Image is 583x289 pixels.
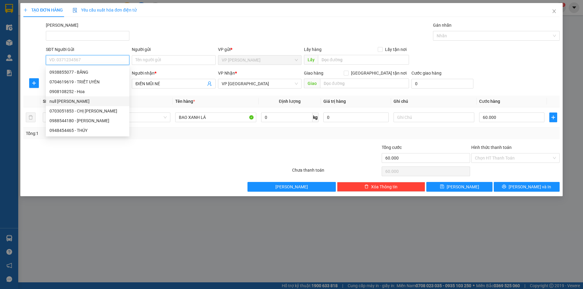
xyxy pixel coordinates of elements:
[320,79,409,88] input: Dọc đường
[29,78,39,88] button: plus
[218,71,235,76] span: VP Nhận
[291,167,381,177] div: Chưa thanh toán
[26,113,36,122] button: delete
[304,79,320,88] span: Giao
[222,79,298,88] span: VP chợ Mũi Né
[371,183,397,190] span: Xóa Thông tin
[479,99,500,104] span: Cước hàng
[275,183,308,190] span: [PERSON_NAME]
[43,99,48,104] span: SL
[49,108,126,114] div: 0703051853 - CHỊ [PERSON_NAME]
[73,8,137,12] span: Yêu cầu xuất hóa đơn điện tử
[73,8,77,13] img: icon
[509,183,551,190] span: [PERSON_NAME] và In
[49,127,126,134] div: 0948454465 - THÚY
[46,87,129,96] div: 0908108252 - Hoa
[394,113,474,122] input: Ghi Chú
[49,79,126,85] div: 0704619619 - TRIẾT UYÊN
[46,126,129,135] div: 0948454465 - THÚY
[304,71,323,76] span: Giao hàng
[279,99,301,104] span: Định lượng
[46,31,129,41] input: Mã ĐH
[46,106,129,116] div: 0703051853 - CHỊ VY
[29,81,39,86] span: plus
[318,55,409,65] input: Dọc đường
[383,46,409,53] span: Lấy tận nơi
[247,182,336,192] button: [PERSON_NAME]
[549,113,557,122] button: plus
[49,88,126,95] div: 0908108252 - Hoa
[304,47,322,52] span: Lấy hàng
[46,116,129,126] div: 0988544180 - THÙY TRINH
[550,115,557,120] span: plus
[411,79,473,89] input: Cước giao hàng
[502,184,506,189] span: printer
[46,77,129,87] div: 0704619619 - TRIẾT UYÊN
[323,113,389,122] input: 0
[494,182,560,192] button: printer[PERSON_NAME] và In
[46,96,129,106] div: null kim cúc
[49,98,126,105] div: null [PERSON_NAME]
[426,182,492,192] button: save[PERSON_NAME]
[440,184,444,189] span: save
[304,55,318,65] span: Lấy
[349,70,409,76] span: [GEOGRAPHIC_DATA] tận nơi
[46,67,129,77] div: 0938855077 - BĂNG
[5,27,54,35] div: 0869810726
[312,113,319,122] span: kg
[46,23,78,28] label: Mã ĐH
[49,69,126,76] div: 0938855077 - BĂNG
[222,55,298,65] span: VP Phạm Ngũ Lão
[323,99,346,104] span: Giá trị hàng
[26,130,225,137] div: Tổng: 1
[132,70,215,76] div: Người nhận
[93,113,167,122] span: Khác
[58,6,73,12] span: Nhận:
[337,182,425,192] button: deleteXóa Thông tin
[546,3,563,20] button: Close
[46,46,129,53] div: SĐT Người Gửi
[364,184,369,189] span: delete
[23,8,28,12] span: plus
[23,8,63,12] span: TẠO ĐƠN HÀNG
[382,145,402,150] span: Tổng cước
[58,5,107,20] div: VP [PERSON_NAME]
[207,81,212,86] span: user-add
[58,20,107,34] div: OSHI PHAN THIẾT
[49,117,126,124] div: 0988544180 - [PERSON_NAME]
[391,96,477,107] th: Ghi chú
[175,99,195,104] span: Tên hàng
[5,20,54,27] div: [PERSON_NAME]
[5,5,54,20] div: VP [PERSON_NAME]
[5,6,15,12] span: Gửi:
[58,34,107,43] div: 0964511646
[218,46,302,53] div: VP gửi
[132,46,215,53] div: Người gửi
[447,183,479,190] span: [PERSON_NAME]
[471,145,512,150] label: Hình thức thanh toán
[433,23,452,28] label: Gán nhãn
[552,9,557,14] span: close
[411,71,442,76] label: Cước giao hàng
[175,113,256,122] input: VD: Bàn, Ghế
